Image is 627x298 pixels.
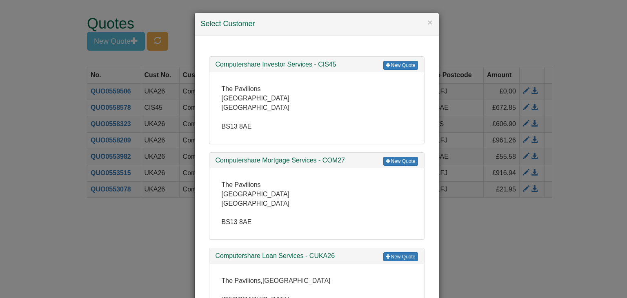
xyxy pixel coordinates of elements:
[222,181,261,188] span: The Pavilions
[383,61,418,70] a: New Quote
[383,157,418,166] a: New Quote
[222,123,252,130] span: BS13 8AE
[222,104,290,111] span: [GEOGRAPHIC_DATA]
[222,85,261,92] span: The Pavilions
[222,277,331,284] span: The Pavilions,[GEOGRAPHIC_DATA]
[201,19,433,29] h4: Select Customer
[222,95,290,102] span: [GEOGRAPHIC_DATA]
[216,252,418,260] h3: Computershare Loan Services - CUKA26
[222,191,290,198] span: [GEOGRAPHIC_DATA]
[216,61,418,68] h3: Computershare Investor Services - CIS45
[222,218,252,225] span: BS13 8AE
[427,18,432,27] button: ×
[216,157,418,164] h3: Computershare Mortgage Services - COM27
[383,252,418,261] a: New Quote
[222,200,290,207] span: [GEOGRAPHIC_DATA]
